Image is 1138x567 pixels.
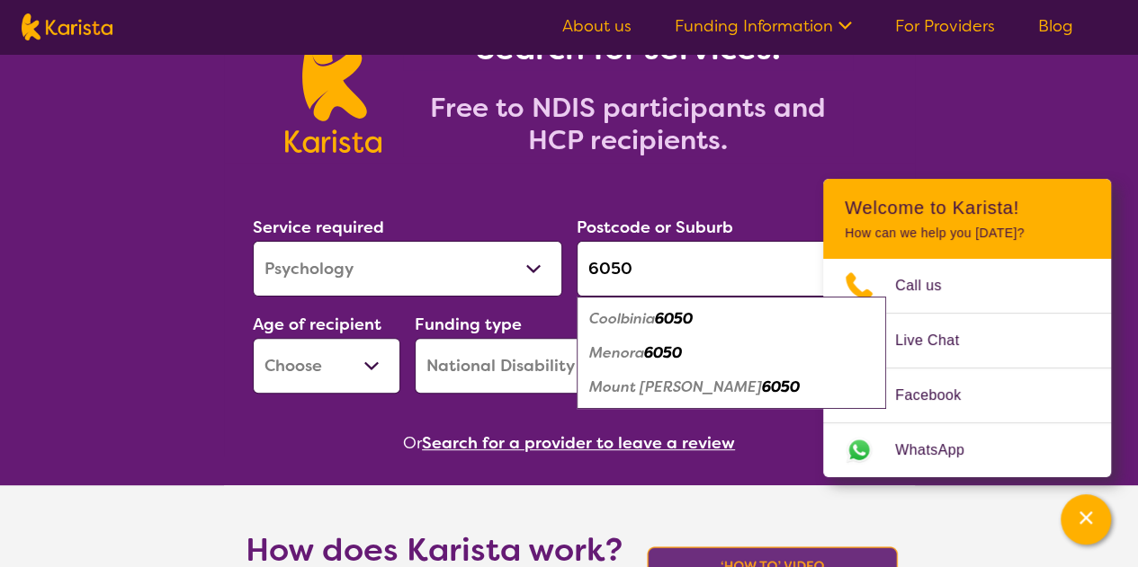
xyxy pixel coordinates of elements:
label: Postcode or Suburb [577,217,733,238]
em: 6050 [655,309,693,328]
p: How can we help you [DATE]? [845,226,1089,241]
div: Channel Menu [823,179,1111,477]
a: Funding Information [675,15,852,37]
a: Web link opens in a new tab. [823,423,1111,477]
a: About us [562,15,632,37]
span: WhatsApp [895,437,986,464]
em: 6050 [644,343,682,362]
button: Search for a provider to leave a review [422,430,735,456]
em: Coolbinia [589,309,655,328]
button: Channel Menu [1061,494,1111,545]
a: Blog [1038,15,1073,37]
em: 6050 [762,377,800,396]
span: Or [403,430,422,456]
img: Karista logo [22,13,112,40]
img: Karista logo [285,27,381,153]
h2: Free to NDIS participants and HCP recipients. [403,92,853,156]
em: Menora [589,343,644,362]
em: Mount [PERSON_NAME] [589,377,762,396]
label: Service required [253,217,384,238]
div: Menora 6050 [586,336,877,370]
span: Live Chat [895,327,981,354]
a: For Providers [895,15,995,37]
label: Funding type [415,314,522,335]
div: Coolbinia 6050 [586,302,877,336]
label: Age of recipient [253,314,381,335]
ul: Choose channel [823,259,1111,477]
h2: Welcome to Karista! [845,197,1089,218]
div: Mount Lawley 6050 [586,370,877,404]
input: Type [577,241,886,297]
span: Facebook [895,382,982,409]
span: Call us [895,272,963,299]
